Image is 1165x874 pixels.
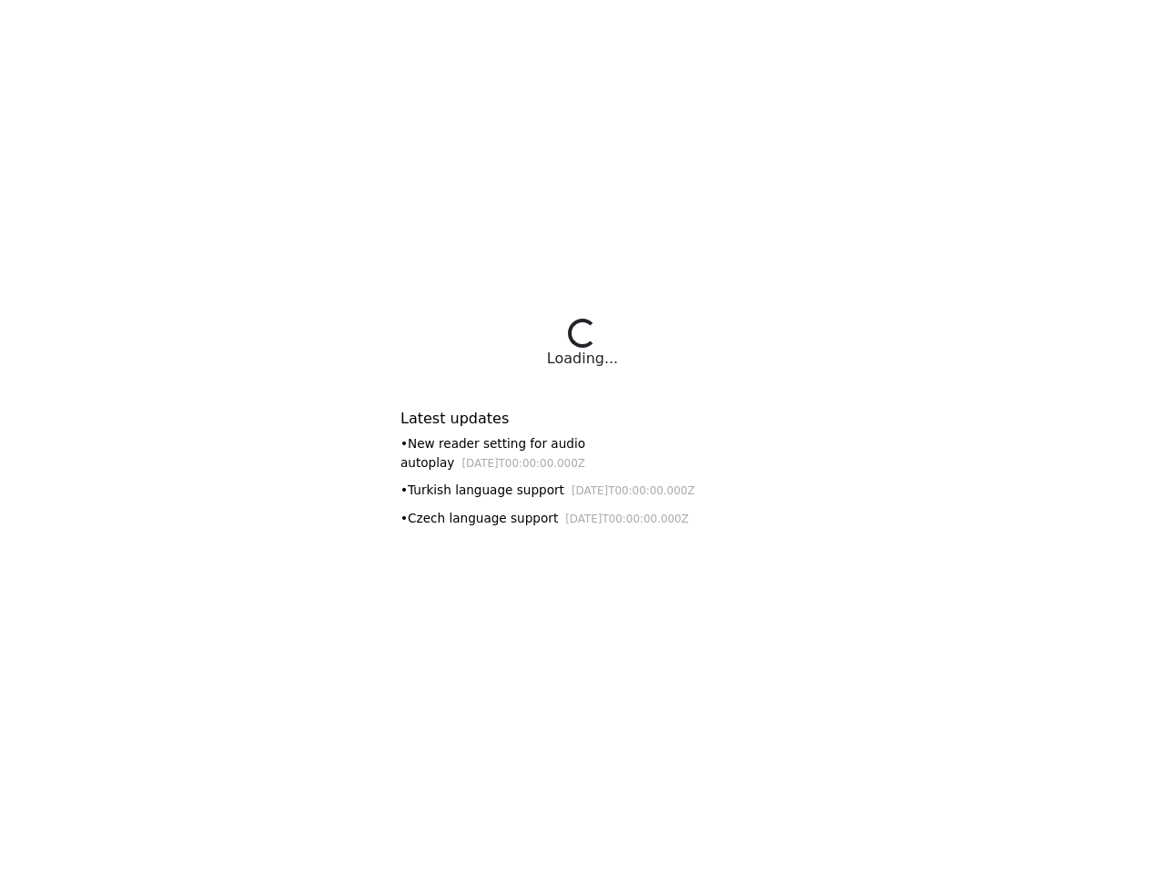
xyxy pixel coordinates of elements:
div: • New reader setting for audio autoplay [400,434,765,472]
div: • Czech language support [400,509,765,528]
div: • Turkish language support [400,481,765,500]
small: [DATE]T00:00:00.000Z [565,513,689,525]
small: [DATE]T00:00:00.000Z [461,457,585,470]
h6: Latest updates [400,410,765,427]
div: Loading... [547,348,618,370]
small: [DATE]T00:00:00.000Z [572,484,695,497]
